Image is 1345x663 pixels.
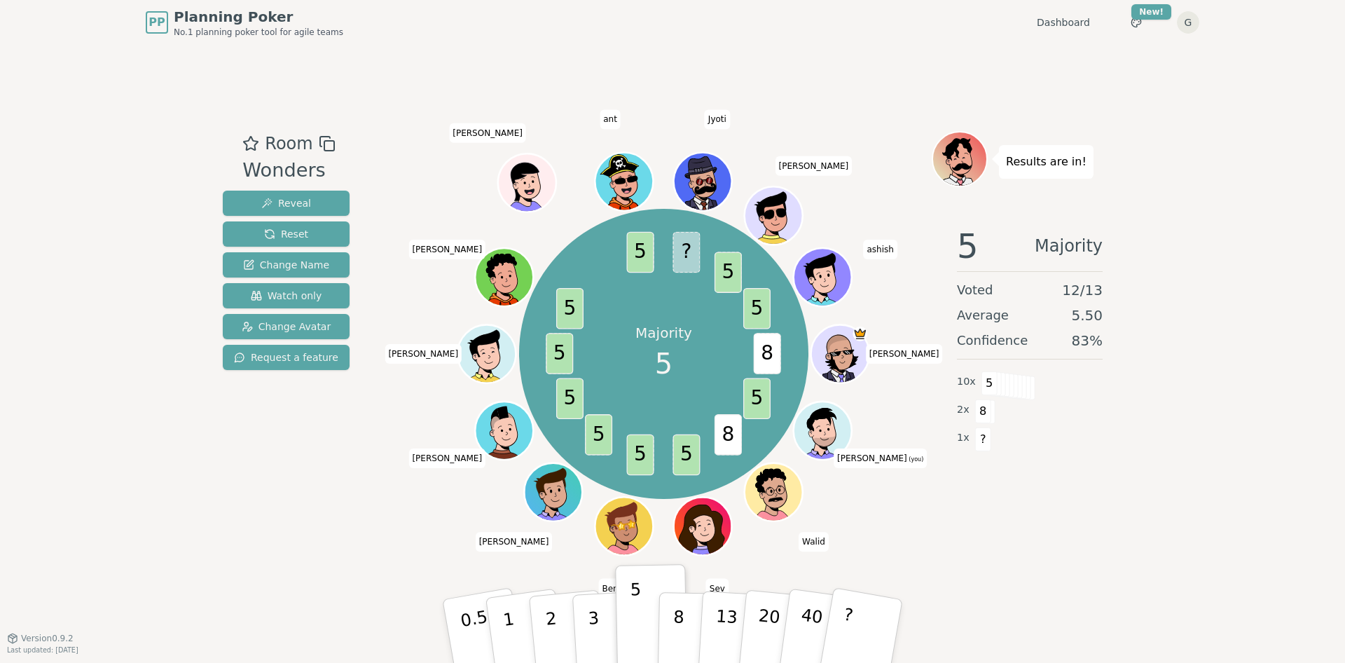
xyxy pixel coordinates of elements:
[1006,152,1087,172] p: Results are in!
[957,331,1028,350] span: Confidence
[261,196,311,210] span: Reveal
[449,123,526,143] span: Click to change your name
[715,415,742,456] span: 8
[242,156,335,185] div: Wonders
[1037,15,1090,29] a: Dashboard
[715,252,742,294] span: 5
[7,633,74,644] button: Version0.9.2
[775,156,853,176] span: Click to change your name
[174,27,343,38] span: No.1 planning poker tool for agile teams
[556,288,584,329] span: 5
[223,252,350,278] button: Change Name
[627,232,654,273] span: 5
[957,229,979,263] span: 5
[223,221,350,247] button: Reset
[799,532,829,552] span: Click to change your name
[1062,280,1103,300] span: 12 / 13
[957,430,970,446] span: 1 x
[556,378,584,420] span: 5
[264,227,308,241] span: Reset
[146,7,343,38] a: PPPlanning PokerNo.1 planning poker tool for agile teams
[385,344,462,364] span: Click to change your name
[251,289,322,303] span: Watch only
[7,646,78,654] span: Last updated: [DATE]
[655,343,672,385] span: 5
[1035,229,1103,263] span: Majority
[265,131,312,156] span: Room
[546,334,574,375] span: 5
[796,403,850,458] button: Click to change your avatar
[744,288,771,329] span: 5
[242,320,331,334] span: Change Avatar
[21,633,74,644] span: Version 0.9.2
[149,14,165,31] span: PP
[1124,10,1149,35] button: New!
[174,7,343,27] span: Planning Poker
[863,240,897,259] span: Click to change your name
[975,399,991,423] span: 8
[598,579,621,599] span: Click to change your name
[476,532,553,552] span: Click to change your name
[408,240,485,259] span: Click to change your name
[630,580,642,655] p: 5
[223,314,350,339] button: Change Avatar
[975,428,991,451] span: ?
[1071,306,1103,325] span: 5.50
[957,402,970,418] span: 2 x
[957,280,993,300] span: Voted
[234,350,338,364] span: Request a feature
[754,334,781,375] span: 8
[705,109,730,129] span: Click to change your name
[223,345,350,370] button: Request a feature
[1072,331,1103,350] span: 83 %
[627,435,654,476] span: 5
[242,131,259,156] button: Add as favourite
[408,449,485,468] span: Click to change your name
[866,344,943,364] span: Click to change your name
[673,232,701,273] span: ?
[673,435,701,476] span: 5
[586,415,613,456] span: 5
[744,378,771,420] span: 5
[853,327,868,341] span: Jay is the host
[1131,4,1171,20] div: New!
[223,283,350,308] button: Watch only
[907,456,924,463] span: (you)
[957,374,976,390] span: 10 x
[981,371,998,395] span: 5
[243,258,329,272] span: Change Name
[834,449,927,468] span: Click to change your name
[635,323,692,343] p: Majority
[223,191,350,216] button: Reveal
[957,306,1009,325] span: Average
[600,109,621,129] span: Click to change your name
[1177,11,1199,34] button: G
[706,579,729,599] span: Click to change your name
